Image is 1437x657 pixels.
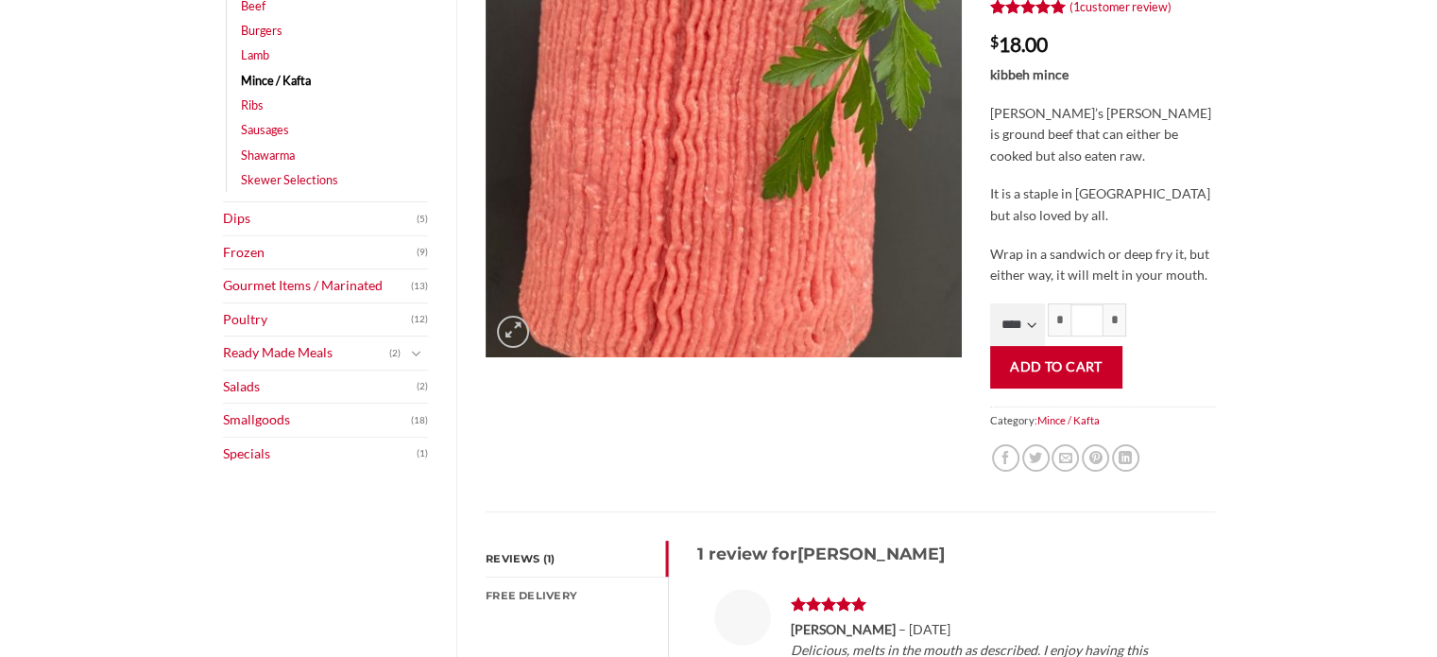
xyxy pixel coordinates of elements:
span: (1) [417,440,428,468]
a: Frozen [223,236,418,269]
a: Sausages [241,117,289,142]
a: Skewer Selections [241,167,338,192]
a: FREE Delivery [486,578,668,614]
a: Smallgoods [223,404,412,437]
bdi: 18.00 [990,32,1048,56]
div: Rated 5 out of 5 [791,596,867,612]
p: It is a staple in [GEOGRAPHIC_DATA] but also loved by all. [990,183,1214,226]
span: – [898,621,906,637]
span: (2) [417,372,428,401]
span: (12) [411,305,428,334]
strong: kibbeh mince [990,66,1069,82]
button: Add to cart [990,346,1121,389]
a: Email to a Friend [1052,444,1079,472]
a: Pin on Pinterest [1082,444,1109,472]
span: $ [990,34,999,49]
strong: [PERSON_NAME] [791,621,896,637]
a: Lamb [241,43,269,67]
span: Category: [990,406,1214,434]
a: Dips [223,202,418,235]
a: Shawarma [241,143,295,167]
a: Ready Made Meals [223,337,390,370]
span: [PERSON_NAME] [797,544,945,563]
p: Wrap in a sandwich or deep fry it, but either way, it will melt in your mouth. [990,244,1214,286]
time: [DATE] [909,621,950,637]
a: Share on LinkedIn [1112,444,1139,472]
span: (2) [389,339,401,368]
span: (18) [411,406,428,435]
a: Zoom [497,316,529,348]
button: Toggle [405,343,428,364]
span: Rated out of 5 [791,596,867,619]
img: Avatar of Jerry [714,589,771,646]
a: Reviews (1) [486,541,668,577]
span: (13) [411,272,428,301]
a: Specials [223,438,418,471]
a: Share on Twitter [1022,444,1050,472]
a: Burgers [241,18,282,43]
span: (5) [417,205,428,233]
a: Salads [223,371,418,404]
a: Share on Facebook [992,444,1019,472]
a: Gourmet Items / Marinated [223,269,412,303]
a: Poultry [223,303,412,337]
span: (9) [417,238,428,267]
a: Mince / Kafta [241,68,311,93]
p: [PERSON_NAME]’s [PERSON_NAME] is ground beef that can either be cooked but also eaten raw. [990,103,1214,167]
h3: 1 review for [697,541,1187,567]
a: Ribs [241,93,264,117]
a: Mince / Kafta [1037,414,1100,426]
